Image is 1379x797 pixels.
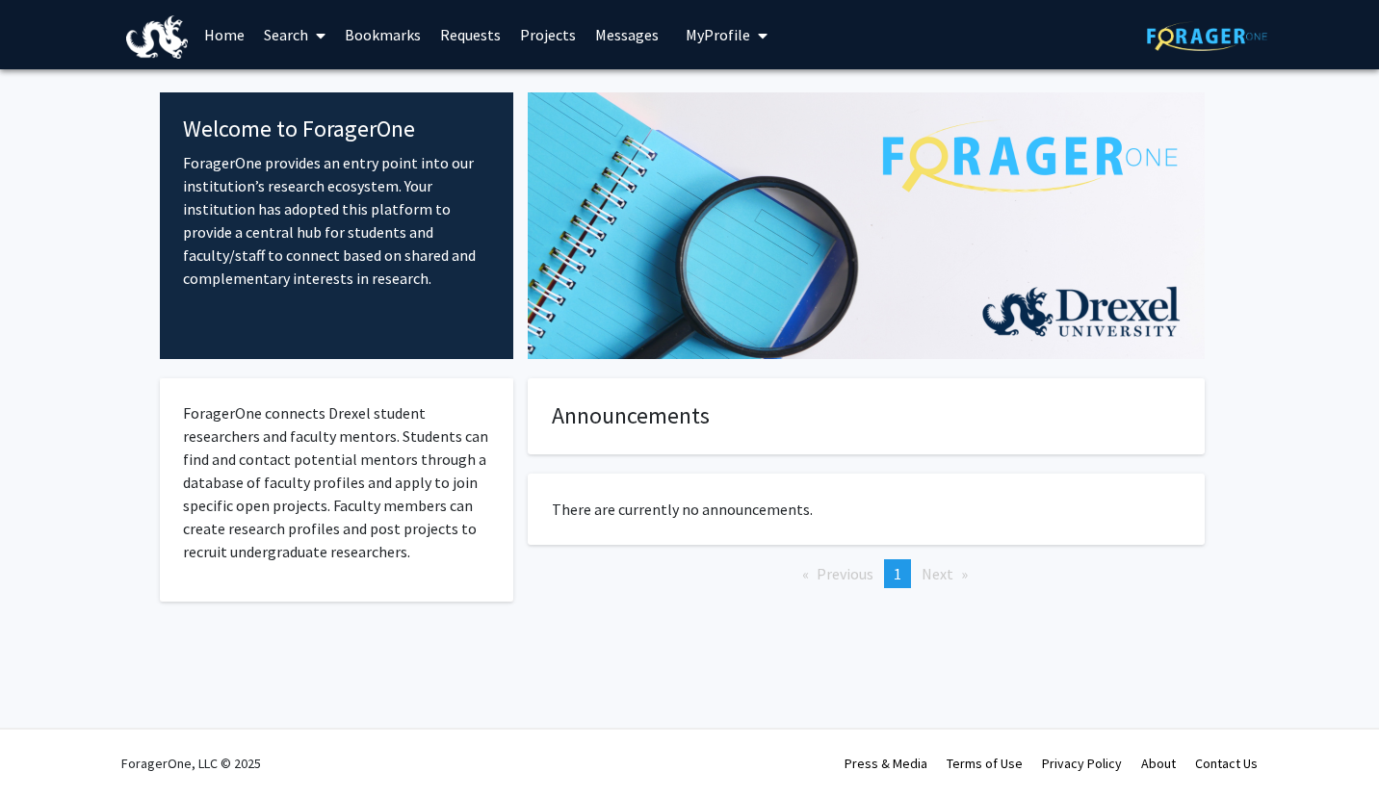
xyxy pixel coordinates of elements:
span: Previous [817,564,873,583]
iframe: Chat [14,710,82,783]
a: Press & Media [845,755,927,772]
a: Requests [430,1,510,68]
span: Next [922,564,953,583]
p: There are currently no announcements. [552,498,1181,521]
a: Contact Us [1195,755,1258,772]
h4: Welcome to ForagerOne [183,116,490,143]
img: ForagerOne Logo [1147,21,1267,51]
a: Projects [510,1,585,68]
p: ForagerOne provides an entry point into our institution’s research ecosystem. Your institution ha... [183,151,490,290]
a: Privacy Policy [1042,755,1122,772]
a: Search [254,1,335,68]
img: Cover Image [528,92,1205,359]
p: ForagerOne connects Drexel student researchers and faculty mentors. Students can find and contact... [183,401,490,563]
a: Home [195,1,254,68]
a: Terms of Use [947,755,1023,772]
a: Messages [585,1,668,68]
a: Bookmarks [335,1,430,68]
img: Drexel University Logo [126,15,188,59]
ul: Pagination [528,559,1205,588]
span: 1 [894,564,901,583]
span: My Profile [686,25,750,44]
h4: Announcements [552,402,1181,430]
div: ForagerOne, LLC © 2025 [121,730,261,797]
a: About [1141,755,1176,772]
